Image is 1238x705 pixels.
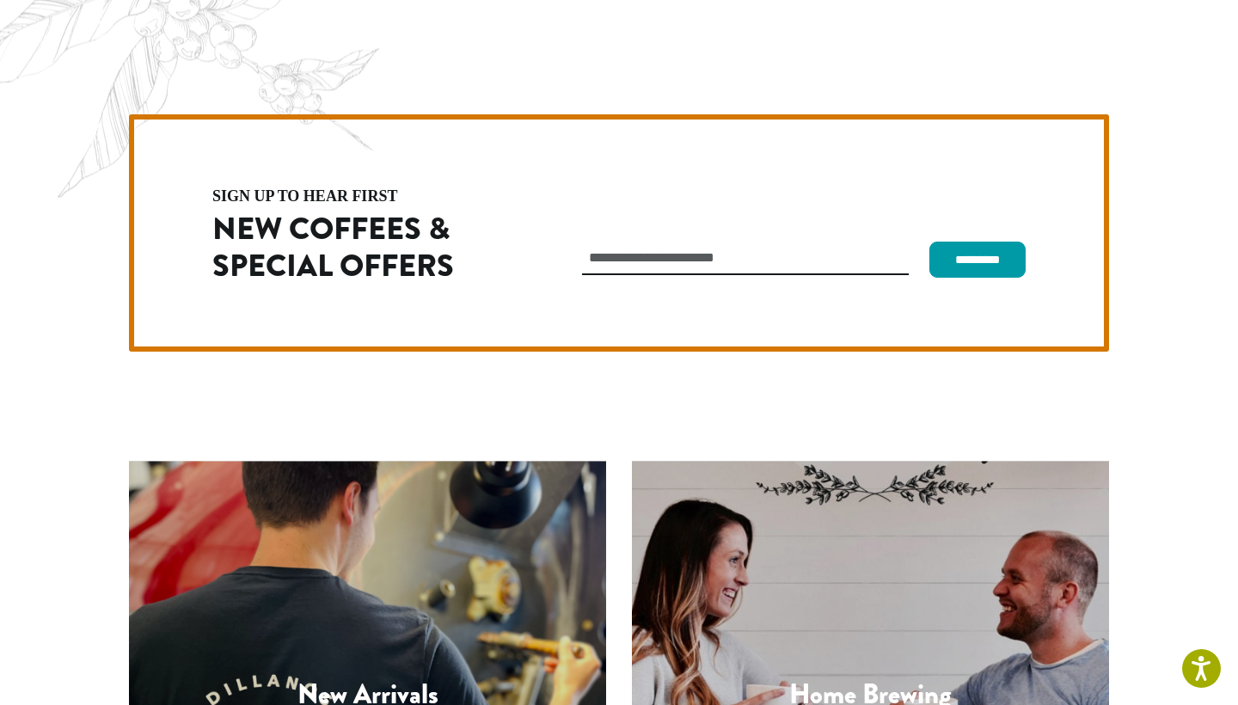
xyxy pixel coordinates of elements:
[212,211,508,285] h2: New Coffees & Special Offers
[212,188,508,204] h4: sign up to hear first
